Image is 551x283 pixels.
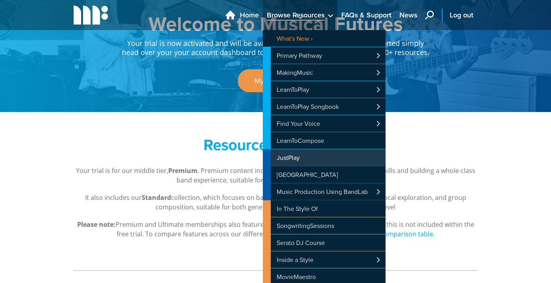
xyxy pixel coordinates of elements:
strong: Please note: [77,220,116,229]
p: It also includes our collection, which focuses on basic rhythm & pulse, instrumental skills, voca... [74,193,477,212]
p: Premium and Ultimate memberships also feature an optional login for students, however, this is no... [74,220,477,239]
a: LearnToCompose [263,132,386,149]
a: JustPlay [263,149,386,166]
strong: Premium [168,166,198,175]
a: My Account [238,69,313,92]
a: [GEOGRAPHIC_DATA] [263,166,386,183]
p: Your trial is now activated and will be available for the next . To get started simply head over ... [121,33,430,57]
a: SongwritingSessions [263,217,386,234]
p: Your trial is for our middle tier, . Premium content includes resources for multi-instrumental sk... [74,166,477,185]
a: Find Your Voice [263,115,386,132]
h2: Resource Collections [121,136,430,154]
span: Browse Resources [267,10,325,21]
a: In The Style Of [263,200,386,217]
span: FAQs & Support [341,10,391,21]
a: LearnToPlay [263,81,386,98]
a: Primary Pathway [263,47,386,64]
a: Inside a Style [263,251,386,268]
a: Serato DJ Course [263,234,386,251]
span: Log out [450,10,473,21]
a: Music Production Using BandLab [263,183,386,200]
a: LearnToPlay Songbook [263,98,386,115]
a: comparison table [380,230,433,239]
strong: Standard [142,193,171,202]
span: News [399,10,417,21]
a: What's New › [263,30,386,47]
span: Home [240,10,259,21]
a: MakingMusic [263,64,386,81]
